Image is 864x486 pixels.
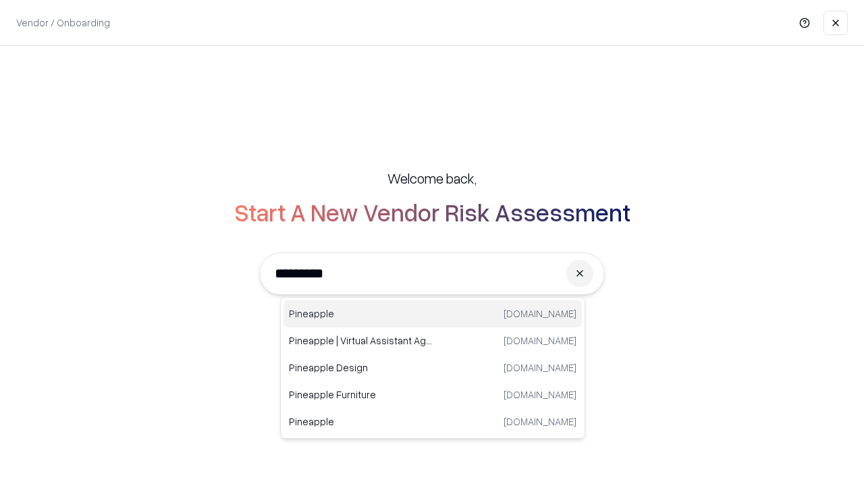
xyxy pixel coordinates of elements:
h2: Start A New Vendor Risk Assessment [234,198,630,225]
p: Vendor / Onboarding [16,16,110,30]
p: [DOMAIN_NAME] [504,387,576,402]
p: Pineapple | Virtual Assistant Agency [289,333,433,348]
div: Suggestions [280,297,585,439]
p: [DOMAIN_NAME] [504,414,576,429]
p: [DOMAIN_NAME] [504,333,576,348]
p: Pineapple Furniture [289,387,433,402]
p: Pineapple [289,306,433,321]
p: Pineapple [289,414,433,429]
p: [DOMAIN_NAME] [504,360,576,375]
h5: Welcome back, [387,169,477,188]
p: Pineapple Design [289,360,433,375]
p: [DOMAIN_NAME] [504,306,576,321]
